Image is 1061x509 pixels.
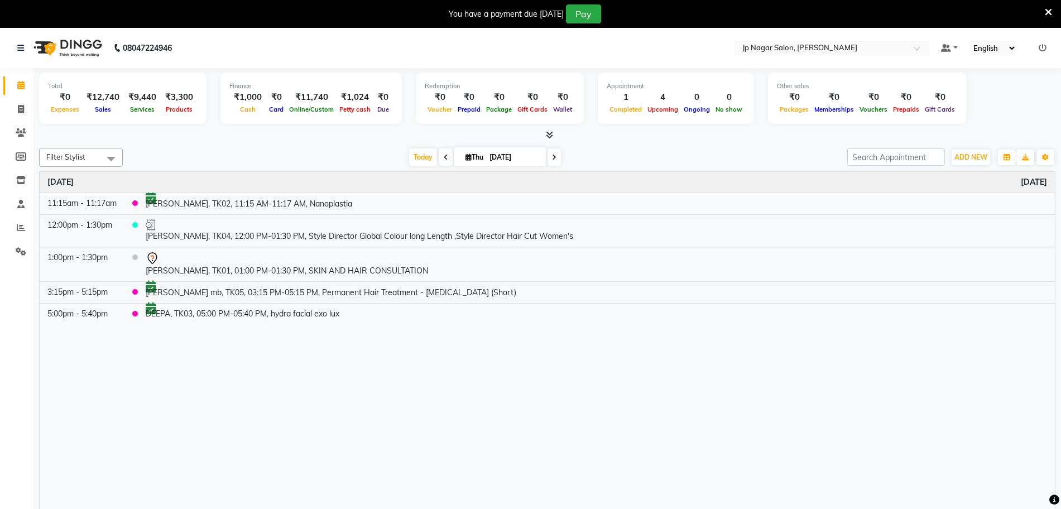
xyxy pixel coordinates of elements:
td: 3:15pm - 5:15pm [40,281,124,303]
div: 1 [607,91,645,104]
div: Total [48,81,198,91]
a: September 4, 2025 [1021,176,1047,188]
span: Today [409,148,437,166]
span: Due [375,105,392,113]
button: ADD NEW [952,150,990,165]
div: Other sales [777,81,958,91]
span: Expenses [48,105,82,113]
img: logo [28,32,105,64]
span: Ongoing [681,105,713,113]
span: Wallet [550,105,575,113]
span: Package [483,105,515,113]
div: ₹0 [455,91,483,104]
div: ₹0 [373,91,393,104]
div: ₹0 [425,91,455,104]
td: [PERSON_NAME], TK02, 11:15 AM-11:17 AM, Nanoplastia [138,193,1055,214]
span: Voucher [425,105,455,113]
div: ₹12,740 [82,91,124,104]
td: [PERSON_NAME] mb, TK05, 03:15 PM-05:15 PM, Permanent Hair Treatment - [MEDICAL_DATA] (Short) [138,281,1055,303]
span: Card [266,105,286,113]
div: ₹1,000 [229,91,266,104]
div: ₹0 [890,91,922,104]
td: [PERSON_NAME], TK04, 12:00 PM-01:30 PM, Style Director Global Colour long Length ,Style Director ... [138,214,1055,247]
span: Products [163,105,195,113]
span: Prepaids [890,105,922,113]
b: 08047224946 [123,32,172,64]
span: Petty cash [337,105,373,113]
div: ₹11,740 [286,91,337,104]
div: ₹0 [550,91,575,104]
div: ₹9,440 [124,91,161,104]
div: Finance [229,81,393,91]
div: Redemption [425,81,575,91]
td: [PERSON_NAME], TK01, 01:00 PM-01:30 PM, SKIN AND HAIR CONSULTATION [138,247,1055,281]
span: Online/Custom [286,105,337,113]
div: ₹3,300 [161,91,198,104]
div: ₹0 [515,91,550,104]
span: Prepaid [455,105,483,113]
input: 2025-09-04 [486,149,542,166]
span: Gift Cards [515,105,550,113]
div: ₹1,024 [337,91,373,104]
span: Cash [237,105,258,113]
button: Pay [566,4,601,23]
div: ₹0 [812,91,857,104]
span: Vouchers [857,105,890,113]
td: 11:15am - 11:17am [40,193,124,214]
span: Sales [92,105,114,113]
span: Services [127,105,157,113]
div: ₹0 [48,91,82,104]
span: Filter Stylist [46,152,85,161]
div: ₹0 [857,91,890,104]
div: ₹0 [483,91,515,104]
span: Memberships [812,105,857,113]
input: Search Appointment [847,148,945,166]
span: Upcoming [645,105,681,113]
div: ₹0 [777,91,812,104]
div: You have a payment due [DATE] [449,8,564,20]
td: 12:00pm - 1:30pm [40,214,124,247]
span: Completed [607,105,645,113]
div: 0 [713,91,745,104]
div: ₹0 [922,91,958,104]
span: Packages [777,105,812,113]
span: ADD NEW [954,153,987,161]
td: DEEPA, TK03, 05:00 PM-05:40 PM, hydra facial exo lux [138,303,1055,324]
div: Appointment [607,81,745,91]
span: Gift Cards [922,105,958,113]
th: September 4, 2025 [40,172,1055,193]
div: 4 [645,91,681,104]
div: ₹0 [266,91,286,104]
a: September 4, 2025 [47,176,74,188]
td: 1:00pm - 1:30pm [40,247,124,281]
span: Thu [463,153,486,161]
span: No show [713,105,745,113]
div: 0 [681,91,713,104]
td: 5:00pm - 5:40pm [40,303,124,324]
